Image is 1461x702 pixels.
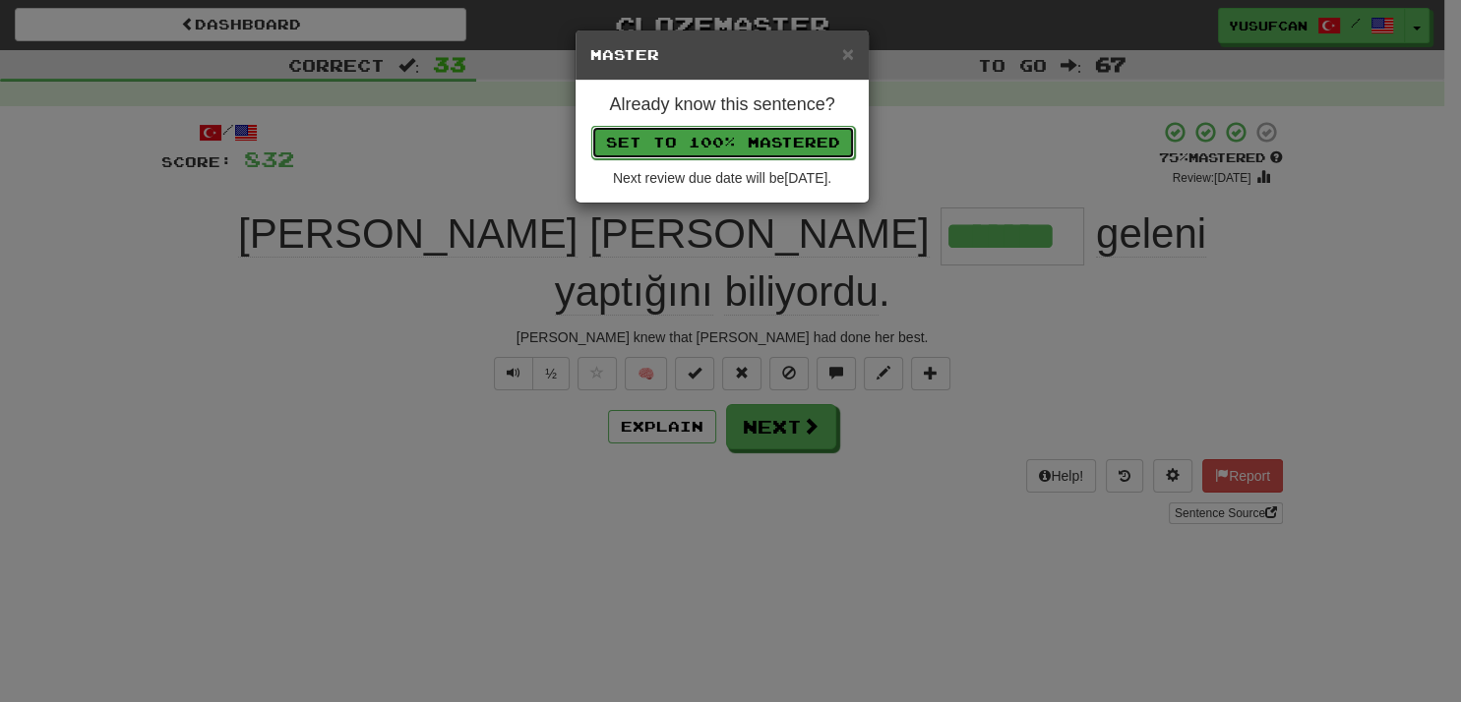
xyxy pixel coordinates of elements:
div: Next review due date will be [DATE] . [590,168,854,188]
button: Close [842,43,854,64]
h4: Already know this sentence? [590,95,854,115]
h5: Master [590,45,854,65]
span: × [842,42,854,65]
button: Set to 100% Mastered [591,126,855,159]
